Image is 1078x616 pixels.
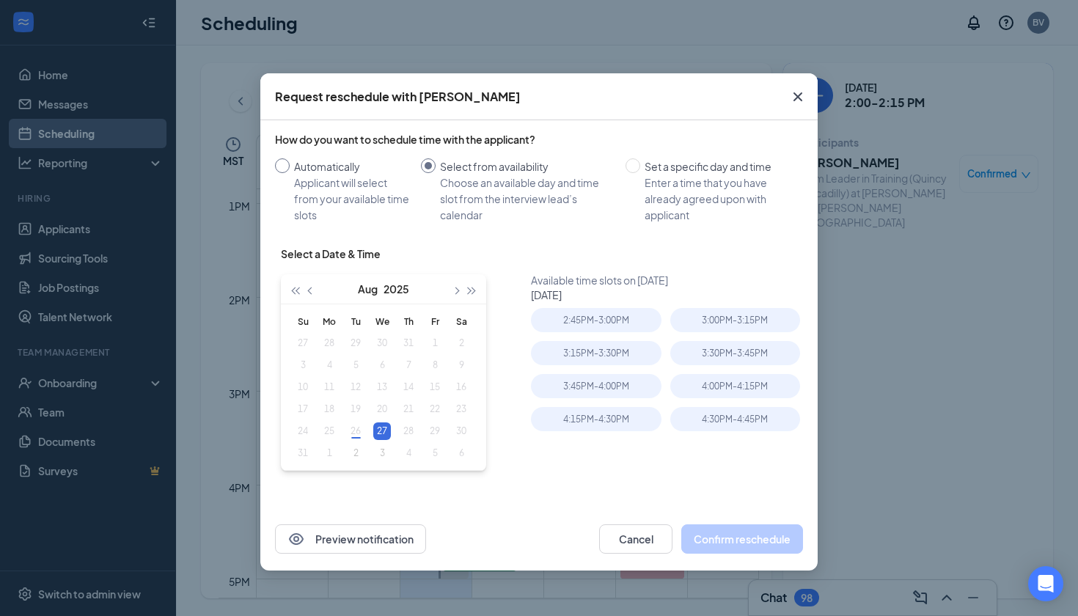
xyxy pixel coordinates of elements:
button: Aug [358,274,378,304]
svg: Cross [789,88,807,106]
th: Th [395,310,422,332]
div: Enter a time that you have already agreed upon with applicant [645,175,791,223]
div: Set a specific day and time [645,158,791,175]
div: 3:45PM - 4:00PM [531,374,661,398]
div: Available time slots on [DATE] [531,273,809,287]
td: 2025-08-27 [369,420,395,442]
div: Choose an available day and time slot from the interview lead’s calendar [440,175,614,223]
th: Tu [342,310,369,332]
th: Sa [448,310,474,332]
th: Fr [422,310,448,332]
button: 2025 [384,274,409,304]
td: 2025-09-03 [369,442,395,464]
div: 3 [373,444,391,462]
div: 27 [373,422,391,440]
div: Select a Date & Time [281,246,381,261]
button: Cancel [599,524,672,554]
div: Select from availability [440,158,614,175]
svg: Eye [287,530,305,548]
th: Mo [316,310,342,332]
div: 4:30PM - 4:45PM [670,407,800,431]
div: Open Intercom Messenger [1028,566,1063,601]
div: 4:00PM - 4:15PM [670,374,800,398]
div: [DATE] [531,287,809,302]
th: We [369,310,395,332]
div: 3:00PM - 3:15PM [670,308,800,332]
div: 3:15PM - 3:30PM [531,341,661,365]
button: Confirm reschedule [681,524,803,554]
div: 3:30PM - 3:45PM [670,341,800,365]
td: 2025-09-02 [342,442,369,464]
div: 4:15PM - 4:30PM [531,407,661,431]
div: 2 [347,444,364,462]
button: Close [778,73,818,120]
div: 2:45PM - 3:00PM [531,308,661,332]
div: Request reschedule with [PERSON_NAME] [275,89,521,105]
div: How do you want to schedule time with the applicant? [275,132,803,147]
th: Su [290,310,316,332]
div: Applicant will select from your available time slots [294,175,409,223]
button: EyePreview notification [275,524,426,554]
div: Automatically [294,158,409,175]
